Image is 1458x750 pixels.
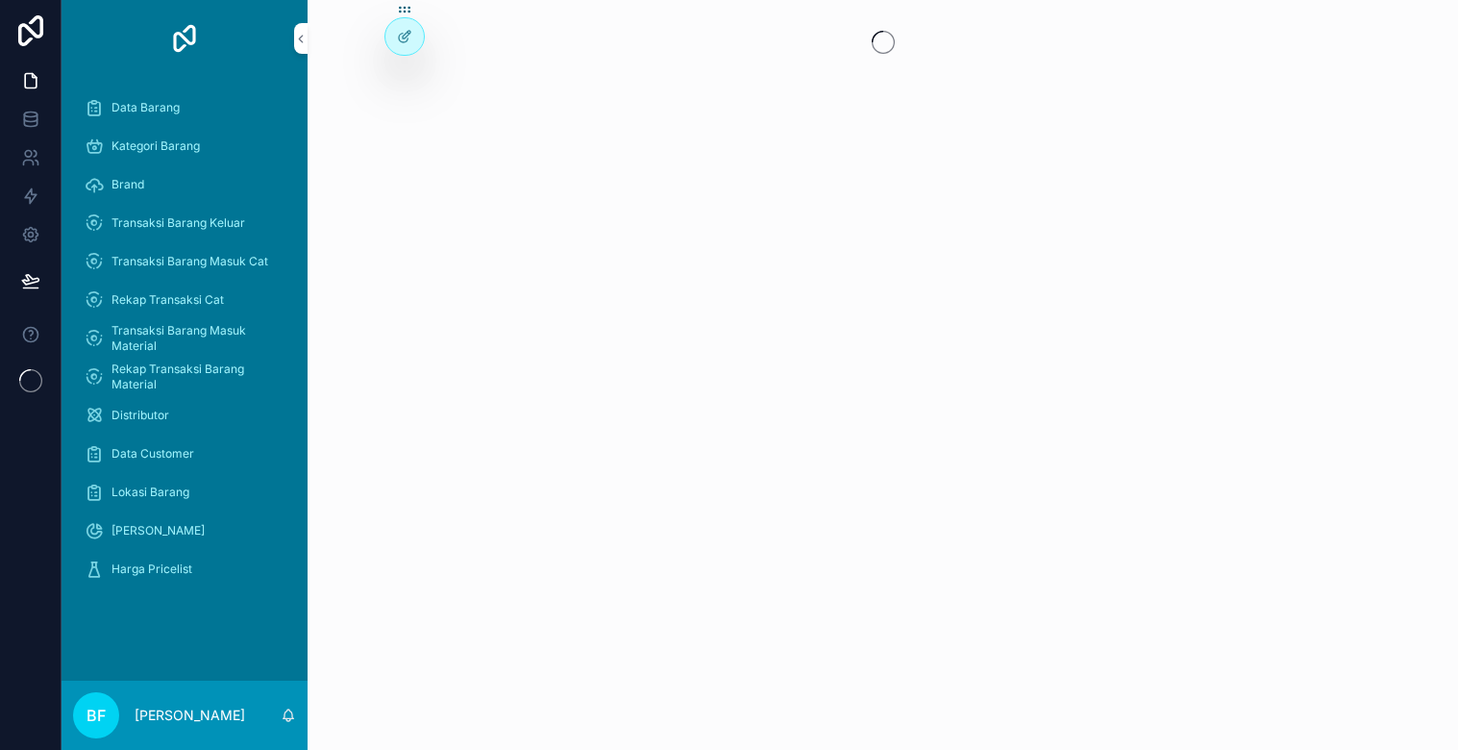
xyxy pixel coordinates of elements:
[111,292,224,308] span: Rekap Transaksi Cat
[111,408,169,423] span: Distributor
[169,23,200,54] img: App logo
[111,323,277,354] span: Transaksi Barang Masuk Material
[73,398,296,433] a: Distributor
[111,562,192,577] span: Harga Pricelist
[73,244,296,279] a: Transaksi Barang Masuk Cat
[111,254,268,269] span: Transaksi Barang Masuk Cat
[73,167,296,202] a: Brand
[73,475,296,510] a: Lokasi Barang
[73,206,296,240] a: Transaksi Barang Keluar
[111,177,144,192] span: Brand
[73,360,296,394] a: Rekap Transaksi Barang Material
[62,77,308,612] div: scrollable content
[111,138,200,154] span: Kategori Barang
[73,129,296,163] a: Kategori Barang
[73,90,296,125] a: Data Barang
[86,704,106,727] span: BF
[73,437,296,471] a: Data Customer
[111,523,205,538] span: [PERSON_NAME]
[73,552,296,587] a: Harga Pricelist
[111,100,180,115] span: Data Barang
[135,706,245,725] p: [PERSON_NAME]
[111,362,277,392] span: Rekap Transaksi Barang Material
[73,321,296,356] a: Transaksi Barang Masuk Material
[111,485,189,500] span: Lokasi Barang
[111,215,245,231] span: Transaksi Barang Keluar
[111,446,194,462] span: Data Customer
[73,513,296,548] a: [PERSON_NAME]
[73,283,296,317] a: Rekap Transaksi Cat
